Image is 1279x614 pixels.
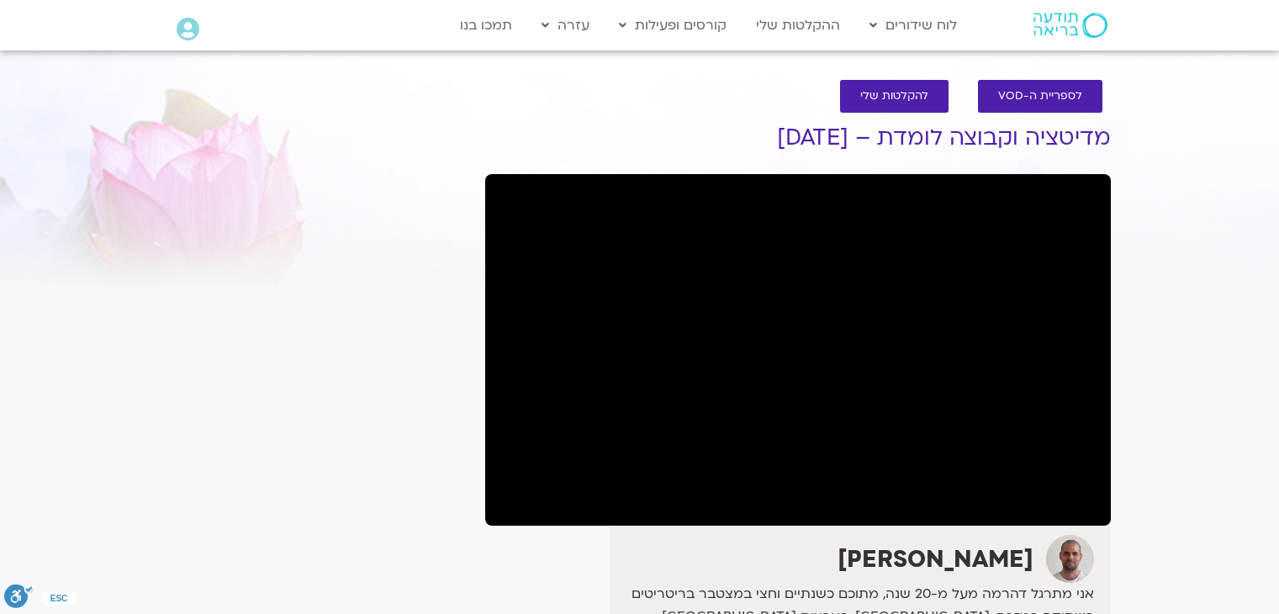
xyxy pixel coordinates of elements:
[978,80,1102,113] a: לספריית ה-VOD
[998,90,1082,103] span: לספריית ה-VOD
[840,80,949,113] a: להקלטות שלי
[1033,13,1107,38] img: תודעה בריאה
[610,9,735,41] a: קורסים ופעילות
[838,543,1033,575] strong: [PERSON_NAME]
[485,125,1111,151] h1: מדיטציה וקבוצה לומדת – [DATE]
[748,9,848,41] a: ההקלטות שלי
[533,9,598,41] a: עזרה
[452,9,521,41] a: תמכו בנו
[861,9,965,41] a: לוח שידורים
[860,90,928,103] span: להקלטות שלי
[1046,535,1094,583] img: דקל קנטי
